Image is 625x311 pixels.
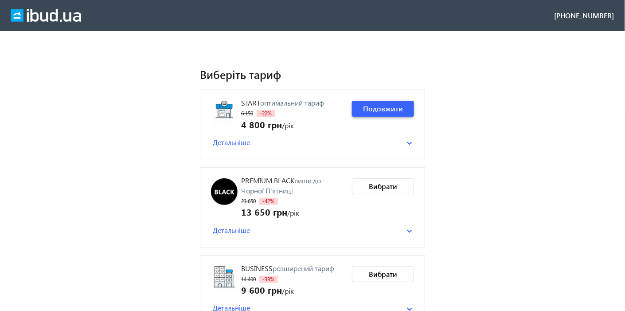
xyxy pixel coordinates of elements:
button: Подовжити [352,101,414,117]
span: Подовжити [363,104,403,114]
span: PREMIUM BLACK [241,176,294,185]
span: 9 600 грн [241,283,282,296]
button: Вибрати [352,178,414,194]
span: 23 650 [241,198,256,205]
h1: Виберіть тариф [200,67,425,82]
span: Business [241,264,273,273]
img: Start [211,101,238,127]
span: Детальніше [213,138,250,147]
span: -33% [259,276,278,283]
mat-expansion-panel-header: Детальніше [211,224,414,237]
img: PREMIUM BLACK [211,178,238,205]
div: /рік [241,205,345,218]
span: Start [241,98,260,107]
span: -42% [259,198,278,205]
div: /рік [241,283,334,296]
span: -22% [257,110,275,117]
div: [PHONE_NUMBER] [554,11,614,20]
mat-expansion-panel-header: Детальніше [211,136,414,149]
div: /рік [241,118,324,130]
button: Вибрати [352,266,414,282]
span: Вибрати [369,181,397,191]
img: ibud_full_logo_white.svg [11,9,81,22]
span: Вибрати [369,269,397,279]
img: Business [211,266,238,293]
span: розширений тариф [273,264,334,273]
span: лише до Чорної П'ятниці [241,176,321,195]
span: Детальніше [213,225,250,235]
span: оптимальний тариф [260,98,324,107]
span: 14 400 [241,276,256,283]
span: 4 800 грн [241,118,282,130]
span: 13 650 грн [241,205,287,218]
span: 6 150 [241,110,253,117]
